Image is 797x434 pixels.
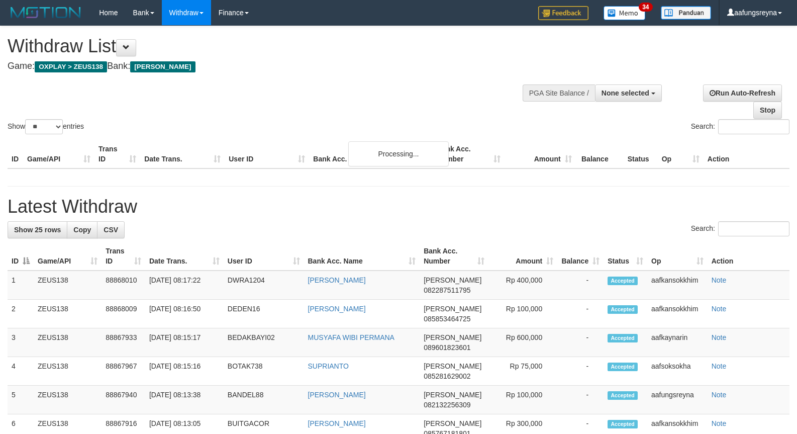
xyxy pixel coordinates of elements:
td: [DATE] 08:15:16 [145,357,224,386]
td: 88867967 [102,357,145,386]
th: Action [708,242,789,271]
span: Accepted [608,420,638,428]
td: aafkaynarin [647,328,708,357]
td: aafungsreyna [647,386,708,414]
a: SUPRIANTO [308,362,349,370]
th: Bank Acc. Name [309,140,433,168]
span: [PERSON_NAME] [424,276,481,284]
span: Copy [73,226,91,234]
span: [PERSON_NAME] [424,391,481,399]
span: Show 25 rows [14,226,61,234]
a: [PERSON_NAME] [308,276,366,284]
h4: Game: Bank: [8,61,521,71]
td: ZEUS138 [34,357,102,386]
td: 88868009 [102,300,145,328]
span: 34 [639,3,652,12]
td: ZEUS138 [34,300,102,328]
td: - [557,271,604,300]
a: [PERSON_NAME] [308,391,366,399]
td: - [557,386,604,414]
img: Button%20Memo.svg [604,6,646,20]
span: None selected [602,89,649,97]
th: Amount: activate to sort column ascending [488,242,557,271]
th: Bank Acc. Number: activate to sort column ascending [420,242,488,271]
td: 88867933 [102,328,145,357]
td: Rp 75,000 [488,357,557,386]
a: Note [712,305,727,313]
span: Copy 082287511795 to clipboard [424,286,470,294]
th: Action [704,140,789,168]
span: Copy 085281629002 to clipboard [424,372,470,380]
a: Copy [67,221,97,238]
a: Note [712,276,727,284]
th: Bank Acc. Name: activate to sort column ascending [304,242,420,271]
td: 3 [8,328,34,357]
td: BANDEL88 [224,386,304,414]
span: [PERSON_NAME] [424,419,481,427]
td: [DATE] 08:16:50 [145,300,224,328]
td: [DATE] 08:15:17 [145,328,224,357]
a: Stop [753,102,782,119]
th: ID: activate to sort column descending [8,242,34,271]
a: MUSYAFA WIBI PERMANA [308,333,394,341]
td: aafkansokkhim [647,300,708,328]
th: Date Trans. [140,140,225,168]
th: Balance [576,140,624,168]
button: None selected [595,84,662,102]
label: Show entries [8,119,84,134]
div: PGA Site Balance / [523,84,595,102]
th: User ID [225,140,309,168]
span: Accepted [608,277,638,285]
td: Rp 400,000 [488,271,557,300]
th: Op [658,140,704,168]
th: Game/API [23,140,94,168]
img: MOTION_logo.png [8,5,84,20]
td: 4 [8,357,34,386]
td: DWRA1204 [224,271,304,300]
td: BOTAK738 [224,357,304,386]
span: Copy 085853464725 to clipboard [424,315,470,323]
a: Note [712,362,727,370]
td: 2 [8,300,34,328]
td: - [557,300,604,328]
th: Status: activate to sort column ascending [604,242,647,271]
th: Trans ID [94,140,140,168]
td: 1 [8,271,34,300]
td: [DATE] 08:17:22 [145,271,224,300]
th: Game/API: activate to sort column ascending [34,242,102,271]
span: [PERSON_NAME] [424,362,481,370]
span: [PERSON_NAME] [424,305,481,313]
input: Search: [718,119,789,134]
td: Rp 100,000 [488,386,557,414]
th: Amount [505,140,576,168]
td: aafkansokkhim [647,271,708,300]
a: Note [712,419,727,427]
select: Showentries [25,119,63,134]
span: Copy 089601823601 to clipboard [424,343,470,352]
label: Search: [691,119,789,134]
span: Accepted [608,363,638,371]
td: 5 [8,386,34,414]
td: ZEUS138 [34,328,102,357]
td: Rp 600,000 [488,328,557,357]
td: 88867940 [102,386,145,414]
td: aafsoksokha [647,357,708,386]
td: - [557,328,604,357]
span: Accepted [608,305,638,314]
th: Balance: activate to sort column ascending [557,242,604,271]
a: Show 25 rows [8,221,67,238]
span: OXPLAY > ZEUS138 [35,61,107,72]
h1: Withdraw List [8,36,521,56]
img: Feedback.jpg [538,6,588,20]
th: Bank Acc. Number [433,140,504,168]
td: DEDEN16 [224,300,304,328]
a: Run Auto-Refresh [703,84,782,102]
span: CSV [104,226,118,234]
td: [DATE] 08:13:38 [145,386,224,414]
img: panduan.png [661,6,711,20]
th: Op: activate to sort column ascending [647,242,708,271]
td: ZEUS138 [34,271,102,300]
th: Status [624,140,658,168]
td: BEDAKBAYI02 [224,328,304,357]
a: [PERSON_NAME] [308,305,366,313]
